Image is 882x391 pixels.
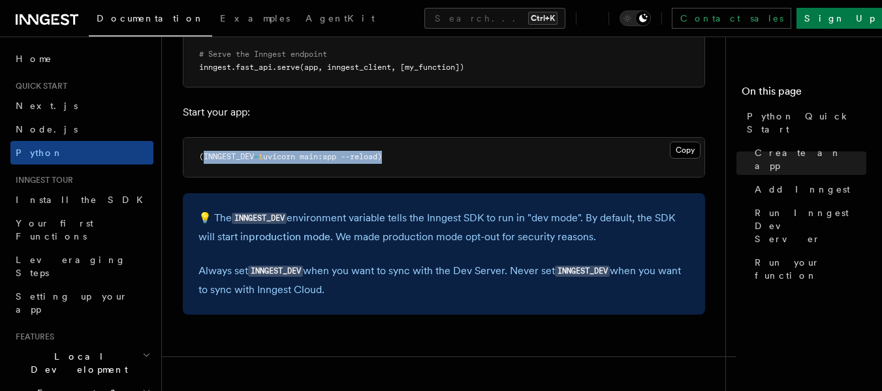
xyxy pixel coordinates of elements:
[10,332,54,342] span: Features
[259,152,263,161] span: 1
[749,251,866,287] a: Run your function
[16,195,151,205] span: Install the SDK
[749,201,866,251] a: Run Inngest Dev Server
[10,188,153,211] a: Install the SDK
[89,4,212,37] a: Documentation
[16,291,128,315] span: Setting up your app
[10,350,142,376] span: Local Development
[10,94,153,117] a: Next.js
[198,262,689,299] p: Always set when you want to sync with the Dev Server. Never set when you want to sync with Innges...
[672,8,791,29] a: Contact sales
[670,142,701,159] button: Copy
[10,81,67,91] span: Quick start
[755,183,850,196] span: Add Inngest
[749,178,866,201] a: Add Inngest
[277,63,300,72] span: serve
[212,4,298,35] a: Examples
[254,152,259,161] span: =
[231,63,236,72] span: .
[199,152,254,161] span: (INNGEST_DEV
[16,255,126,278] span: Leveraging Steps
[220,13,290,23] span: Examples
[742,104,866,141] a: Python Quick Start
[424,8,565,29] button: Search...Ctrl+K
[10,285,153,321] a: Setting up your app
[263,152,382,161] span: uvicorn main:app --reload)
[10,248,153,285] a: Leveraging Steps
[232,213,287,224] code: INNGEST_DEV
[16,218,93,242] span: Your first Functions
[97,13,204,23] span: Documentation
[16,52,52,65] span: Home
[300,63,464,72] span: (app, inngest_client, [my_function])
[620,10,651,26] button: Toggle dark mode
[306,13,375,23] span: AgentKit
[10,211,153,248] a: Your first Functions
[16,148,63,158] span: Python
[742,84,866,104] h4: On this page
[236,63,272,72] span: fast_api
[749,141,866,178] a: Create an app
[747,110,866,136] span: Python Quick Start
[272,63,277,72] span: .
[755,206,866,245] span: Run Inngest Dev Server
[16,124,78,134] span: Node.js
[298,4,383,35] a: AgentKit
[16,101,78,111] span: Next.js
[10,175,73,185] span: Inngest tour
[198,209,689,246] p: 💡 The environment variable tells the Inngest SDK to run in "dev mode". By default, the SDK will s...
[199,50,327,59] span: # Serve the Inngest endpoint
[10,141,153,164] a: Python
[555,266,610,277] code: INNGEST_DEV
[755,146,866,172] span: Create an app
[183,103,705,121] p: Start your app:
[199,63,231,72] span: inngest
[10,47,153,70] a: Home
[10,345,153,381] button: Local Development
[248,266,303,277] code: INNGEST_DEV
[755,256,866,282] span: Run your function
[528,12,558,25] kbd: Ctrl+K
[249,230,330,243] a: production mode
[10,117,153,141] a: Node.js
